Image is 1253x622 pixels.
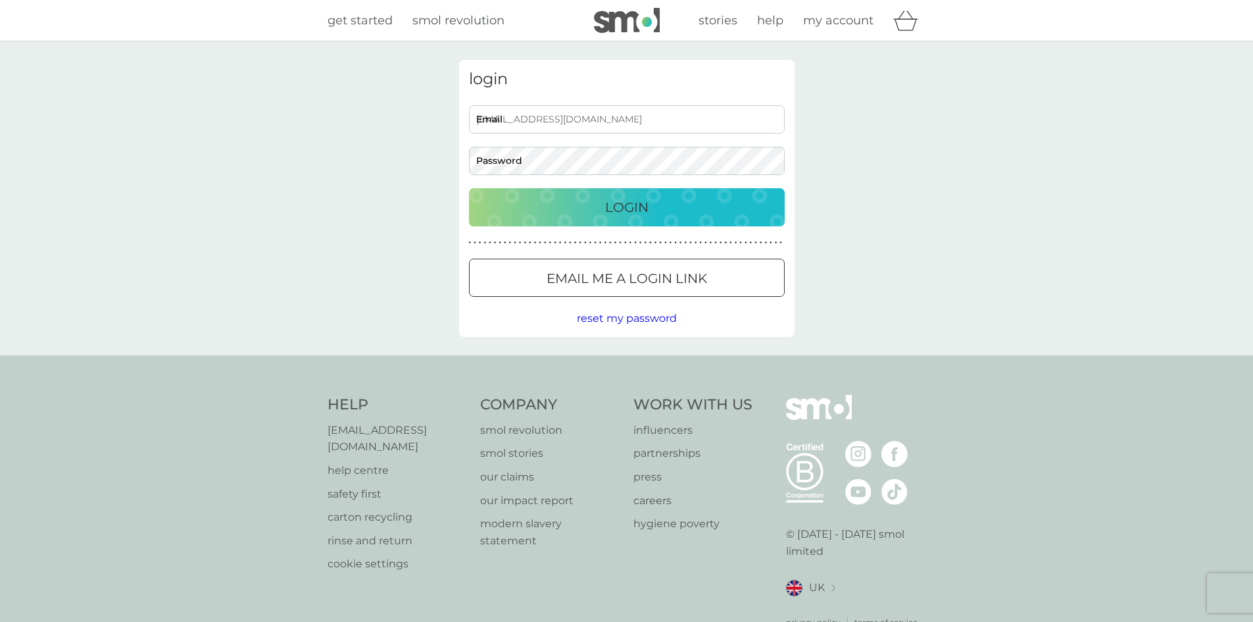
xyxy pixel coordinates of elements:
[786,580,802,596] img: UK flag
[699,240,702,246] p: ●
[633,422,752,439] p: influencers
[633,469,752,486] a: press
[328,532,468,550] a: rinse and return
[504,240,506,246] p: ●
[670,240,672,246] p: ●
[893,7,926,34] div: basket
[760,240,762,246] p: ●
[633,445,752,462] a: partnerships
[689,240,692,246] p: ●
[745,240,747,246] p: ●
[775,240,777,246] p: ●
[328,13,393,28] span: get started
[644,240,647,246] p: ●
[480,422,620,439] a: smol revolution
[604,240,606,246] p: ●
[328,486,468,503] a: safety first
[729,240,732,246] p: ●
[695,240,697,246] p: ●
[589,240,592,246] p: ●
[754,240,757,246] p: ●
[328,395,468,415] h4: Help
[494,240,497,246] p: ●
[803,13,873,28] span: my account
[624,240,627,246] p: ●
[469,259,785,297] button: Email me a login link
[469,188,785,226] button: Login
[474,240,476,246] p: ●
[564,240,566,246] p: ●
[599,240,602,246] p: ●
[619,240,622,246] p: ●
[649,240,652,246] p: ●
[633,395,752,415] h4: Work With Us
[328,556,468,573] a: cookie settings
[654,240,657,246] p: ●
[614,240,617,246] p: ●
[704,240,707,246] p: ●
[514,240,516,246] p: ●
[629,240,632,246] p: ●
[328,462,468,479] a: help centre
[845,479,872,505] img: visit the smol Youtube page
[750,240,752,246] p: ●
[803,11,873,30] a: my account
[710,240,712,246] p: ●
[480,395,620,415] h4: Company
[479,240,481,246] p: ●
[483,240,486,246] p: ●
[633,515,752,532] a: hygiene poverty
[881,479,908,505] img: visit the smol Tiktok page
[577,312,677,324] span: reset my password
[469,240,472,246] p: ●
[594,240,597,246] p: ●
[412,11,504,30] a: smol revolution
[699,11,737,30] a: stories
[480,445,620,462] a: smol stories
[412,13,504,28] span: smol revolution
[539,240,541,246] p: ●
[579,240,581,246] p: ●
[779,240,782,246] p: ●
[499,240,501,246] p: ●
[664,240,667,246] p: ●
[480,492,620,509] a: our impact report
[633,492,752,509] a: careers
[489,240,491,246] p: ●
[577,310,677,327] button: reset my password
[509,240,512,246] p: ●
[674,240,677,246] p: ●
[534,240,537,246] p: ●
[770,240,772,246] p: ●
[714,240,717,246] p: ●
[544,240,547,246] p: ●
[549,240,552,246] p: ●
[480,515,620,549] a: modern slavery statement
[809,579,825,596] span: UK
[679,240,682,246] p: ●
[524,240,526,246] p: ●
[634,240,637,246] p: ●
[757,11,783,30] a: help
[328,422,468,455] a: [EMAIL_ADDRESS][DOMAIN_NAME]
[609,240,612,246] p: ●
[764,240,767,246] p: ●
[328,509,468,526] a: carton recycling
[519,240,522,246] p: ●
[684,240,687,246] p: ●
[480,469,620,486] a: our claims
[724,240,727,246] p: ●
[559,240,562,246] p: ●
[574,240,577,246] p: ●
